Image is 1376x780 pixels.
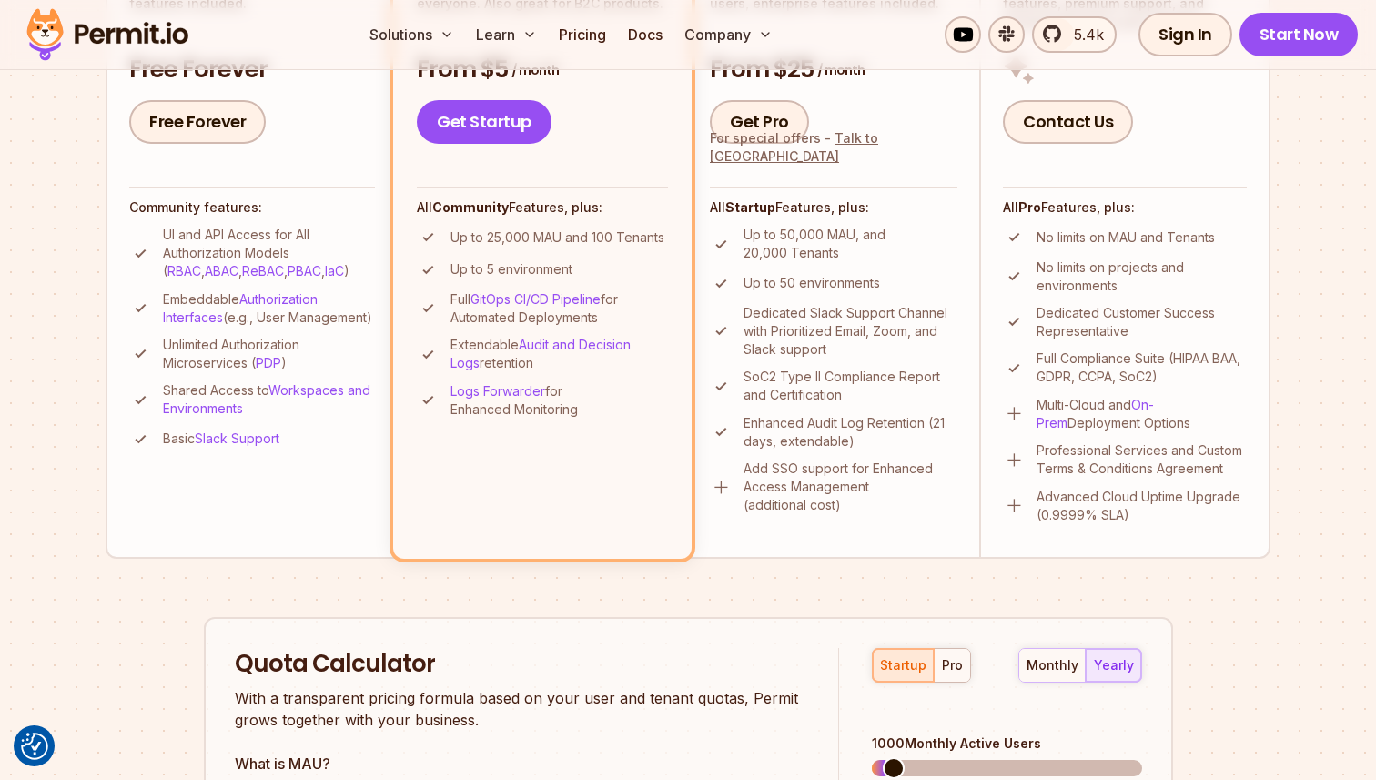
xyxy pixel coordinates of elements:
[362,16,461,53] button: Solutions
[1063,24,1104,46] span: 5.4k
[21,733,48,760] button: Consent Preferences
[744,304,957,359] p: Dedicated Slack Support Channel with Prioritized Email, Zoom, and Slack support
[1037,304,1247,340] p: Dedicated Customer Success Representative
[1003,100,1133,144] a: Contact Us
[450,290,668,327] p: Full for Automated Deployments
[1037,228,1215,247] p: No limits on MAU and Tenants
[325,263,344,279] a: IaC
[744,226,957,262] p: Up to 50,000 MAU, and 20,000 Tenants
[677,16,780,53] button: Company
[551,16,613,53] a: Pricing
[163,336,375,372] p: Unlimited Authorization Microservices ( )
[1037,258,1247,295] p: No limits on projects and environments
[242,263,284,279] a: ReBAC
[163,381,375,418] p: Shared Access to
[163,226,375,280] p: UI and API Access for All Authorization Models ( , , , , )
[942,656,963,674] div: pro
[18,4,197,66] img: Permit logo
[450,228,664,247] p: Up to 25,000 MAU and 100 Tenants
[744,460,957,514] p: Add SSO support for Enhanced Access Management (additional cost)
[167,263,201,279] a: RBAC
[129,198,375,217] h4: Community features:
[470,291,601,307] a: GitOps CI/CD Pipeline
[1003,198,1247,217] h4: All Features, plus:
[163,290,375,327] p: Embeddable (e.g., User Management)
[744,368,957,404] p: SoC2 Type II Compliance Report and Certification
[129,100,266,144] a: Free Forever
[1239,13,1359,56] a: Start Now
[235,648,806,681] h2: Quota Calculator
[1018,199,1041,215] strong: Pro
[710,100,809,144] a: Get Pro
[1037,396,1247,432] p: Multi-Cloud and Deployment Options
[21,733,48,760] img: Revisit consent button
[450,337,631,370] a: Audit and Decision Logs
[725,199,775,215] strong: Startup
[469,16,544,53] button: Learn
[1037,397,1154,431] a: On-Prem
[1027,656,1078,674] div: monthly
[163,430,279,448] p: Basic
[621,16,670,53] a: Docs
[235,753,806,775] h3: What is MAU?
[256,355,281,370] a: PDP
[1037,441,1247,478] p: Professional Services and Custom Terms & Conditions Agreement
[205,263,238,279] a: ABAC
[417,100,551,144] a: Get Startup
[744,414,957,451] p: Enhanced Audit Log Retention (21 days, extendable)
[710,198,957,217] h4: All Features, plus:
[710,129,957,166] div: For special offers -
[1138,13,1232,56] a: Sign In
[450,260,572,279] p: Up to 5 environment
[195,431,279,446] a: Slack Support
[450,383,545,399] a: Logs Forwarder
[417,198,668,217] h4: All Features, plus:
[872,734,1141,753] div: 1000 Monthly Active Users
[288,263,321,279] a: PBAC
[432,199,509,215] strong: Community
[450,382,668,419] p: for Enhanced Monitoring
[1032,16,1117,53] a: 5.4k
[1037,488,1247,524] p: Advanced Cloud Uptime Upgrade (0.9999% SLA)
[450,336,668,372] p: Extendable retention
[235,687,806,731] p: With a transparent pricing formula based on your user and tenant quotas, Permit grows together wi...
[744,274,880,292] p: Up to 50 environments
[163,291,318,325] a: Authorization Interfaces
[1037,349,1247,386] p: Full Compliance Suite (HIPAA BAA, GDPR, CCPA, SoC2)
